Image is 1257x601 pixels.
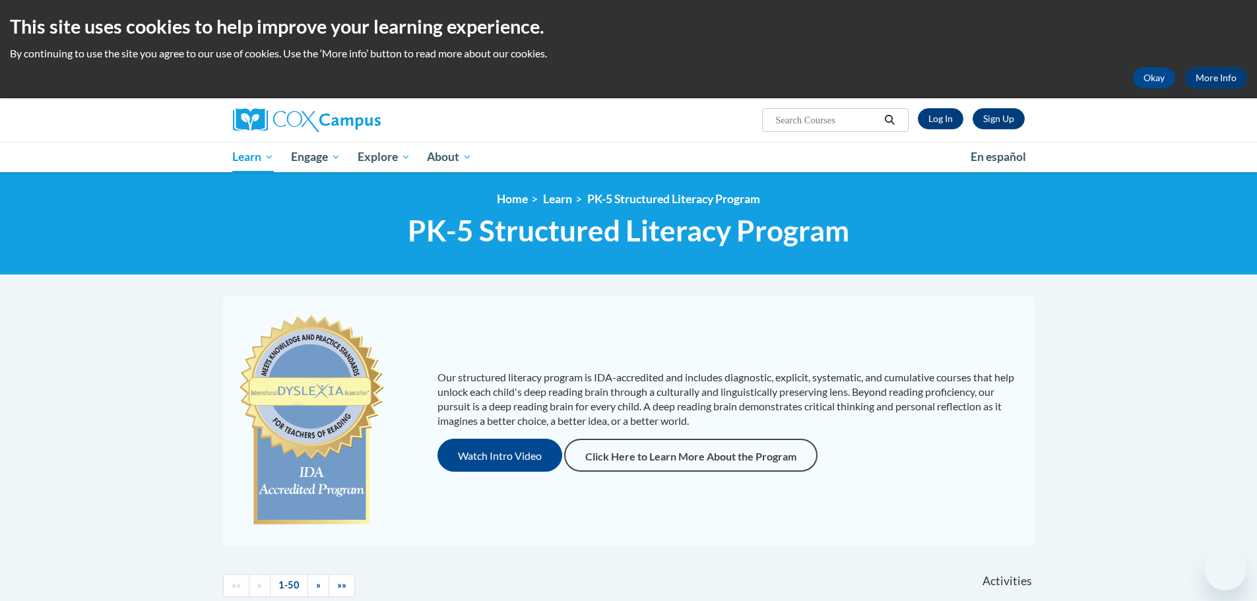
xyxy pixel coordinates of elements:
iframe: Button to launch messaging window [1204,548,1246,590]
span: About [427,149,472,165]
span: «« [232,579,241,590]
img: Cox Campus [233,108,381,132]
button: Okay [1133,67,1175,88]
span: « [257,579,262,590]
a: Learn [224,142,283,172]
div: Main menu [213,142,1045,172]
span: Explore [358,149,410,165]
a: Click Here to Learn More About the Program [564,439,818,472]
a: Log In [918,108,963,129]
a: Explore [349,142,419,172]
a: Begining [223,574,249,597]
input: Search Courses [774,112,880,128]
button: Watch Intro Video [437,439,562,472]
p: By continuing to use the site you agree to our use of cookies. Use the ‘More info’ button to read... [10,46,1247,61]
span: »» [337,579,346,590]
a: End [329,574,355,597]
a: En español [962,143,1035,171]
a: Engage [282,142,349,172]
a: More Info [1185,67,1247,88]
span: » [316,579,321,590]
a: About [418,142,480,172]
button: Search [880,112,899,128]
span: Activities [983,574,1032,588]
a: Previous [249,574,271,597]
a: 1-50 [270,574,308,597]
span: En español [971,150,1026,164]
a: Cox Campus [233,108,484,132]
a: Learn [543,192,572,206]
span: Engage [291,149,340,165]
a: Register [973,108,1025,129]
img: c477cda6-e343-453b-bfce-d6f9e9818e1c.png [236,309,387,533]
a: Home [497,192,528,206]
p: Our structured literacy program is IDA-accredited and includes diagnostic, explicit, systematic, ... [437,370,1021,428]
h2: This site uses cookies to help improve your learning experience. [10,13,1247,40]
span: Learn [232,149,274,165]
a: Next [307,574,329,597]
span: PK-5 Structured Literacy Program [408,213,849,248]
a: PK-5 Structured Literacy Program [587,192,760,206]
